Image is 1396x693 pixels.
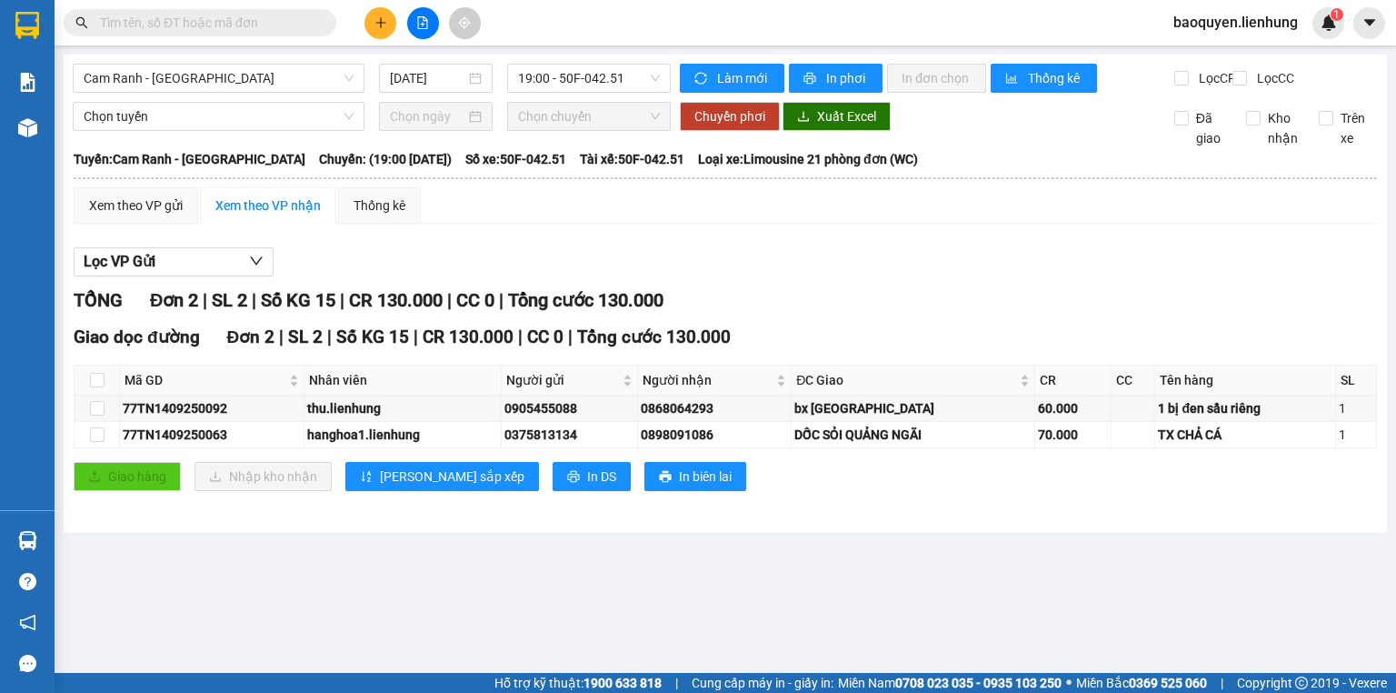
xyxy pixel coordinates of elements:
div: thu.lienhung [307,398,499,418]
span: down [249,254,264,268]
div: Xem theo VP nhận [215,196,321,216]
div: Thống kê [354,196,405,216]
span: file-add [416,16,429,29]
th: CR [1035,366,1112,396]
div: 0375813134 [504,425,634,445]
span: Chọn chuyến [518,103,661,130]
button: plus [364,7,396,39]
strong: 0708 023 035 - 0935 103 250 [895,676,1062,690]
img: warehouse-icon [18,118,37,137]
span: Giao dọc đường [74,326,200,347]
button: downloadNhập kho nhận [194,462,332,491]
img: solution-icon [18,73,37,92]
span: Số KG 15 [336,326,409,347]
span: CC 0 [456,289,494,311]
button: printerIn biên lai [644,462,746,491]
div: 77TN1409250063 [123,425,301,445]
span: search [75,16,88,29]
span: | [1221,673,1223,693]
button: printerIn DS [553,462,631,491]
img: warehouse-icon [18,531,37,550]
span: In DS [587,467,616,487]
button: Chuyển phơi [680,102,780,131]
span: 1 [1333,8,1340,21]
span: Lọc VP Gửi [84,250,155,273]
th: Tên hàng [1155,366,1336,396]
span: | [279,326,284,347]
span: copyright [1295,677,1308,689]
span: Trên xe [1333,108,1378,148]
div: 1 [1339,398,1373,418]
span: Miền Bắc [1076,673,1207,693]
span: printer [803,72,819,86]
button: syncLàm mới [680,64,784,93]
span: Đơn 2 [227,326,275,347]
th: Nhân viên [304,366,503,396]
span: | [252,289,256,311]
span: | [447,289,452,311]
div: TX CHẢ CÁ [1158,425,1332,445]
button: printerIn phơi [789,64,882,93]
span: | [518,326,523,347]
th: CC [1112,366,1155,396]
span: message [19,655,36,672]
button: sort-ascending[PERSON_NAME] sắp xếp [345,462,539,491]
span: Người nhận [643,370,773,390]
div: 1 bị đen sầu riêng [1158,398,1332,418]
span: Đã giao [1189,108,1233,148]
span: ⚪️ [1066,679,1072,687]
span: aim [458,16,471,29]
span: Số KG 15 [261,289,335,311]
span: sort-ascending [360,470,373,485]
span: question-circle [19,573,36,590]
div: hanghoa1.lienhung [307,425,499,445]
span: Chuyến: (19:00 [DATE]) [319,149,452,169]
span: 19:00 - 50F-042.51 [518,65,661,92]
div: 70.000 [1038,425,1109,445]
div: 60.000 [1038,398,1109,418]
span: | [414,326,418,347]
span: Kho nhận [1261,108,1305,148]
span: In phơi [826,68,868,88]
span: | [203,289,207,311]
span: plus [374,16,387,29]
span: CC 0 [527,326,563,347]
th: SL [1336,366,1377,396]
strong: 0369 525 060 [1129,676,1207,690]
span: Lọc CR [1192,68,1239,88]
b: Tuyến: Cam Ranh - [GEOGRAPHIC_DATA] [74,152,305,166]
span: | [499,289,504,311]
span: | [340,289,344,311]
span: CR 130.000 [349,289,443,311]
span: caret-down [1361,15,1378,31]
span: Tổng cước 130.000 [508,289,663,311]
div: 0898091086 [641,425,788,445]
span: | [568,326,573,347]
span: | [327,326,332,347]
span: Lọc CC [1250,68,1297,88]
span: Cam Ranh - Đà Nẵng [84,65,354,92]
button: Lọc VP Gửi [74,247,274,276]
span: Xuất Excel [817,106,876,126]
div: bx [GEOGRAPHIC_DATA] [794,398,1031,418]
button: In đơn chọn [887,64,986,93]
span: bar-chart [1005,72,1021,86]
input: 14/09/2025 [390,68,464,88]
span: SL 2 [212,289,247,311]
button: uploadGiao hàng [74,462,181,491]
div: 0868064293 [641,398,788,418]
span: Đơn 2 [150,289,198,311]
input: Chọn ngày [390,106,464,126]
td: 77TN1409250063 [120,422,304,448]
span: printer [567,470,580,485]
span: Tổng cước 130.000 [577,326,731,347]
span: Người gửi [506,370,619,390]
img: icon-new-feature [1321,15,1337,31]
span: Cung cấp máy in - giấy in: [692,673,833,693]
span: [PERSON_NAME] sắp xếp [380,467,524,487]
span: In biên lai [679,467,732,487]
strong: 1900 633 818 [583,676,662,690]
img: logo-vxr [15,12,39,39]
span: CR 130.000 [423,326,514,347]
div: Xem theo VP gửi [89,196,183,216]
